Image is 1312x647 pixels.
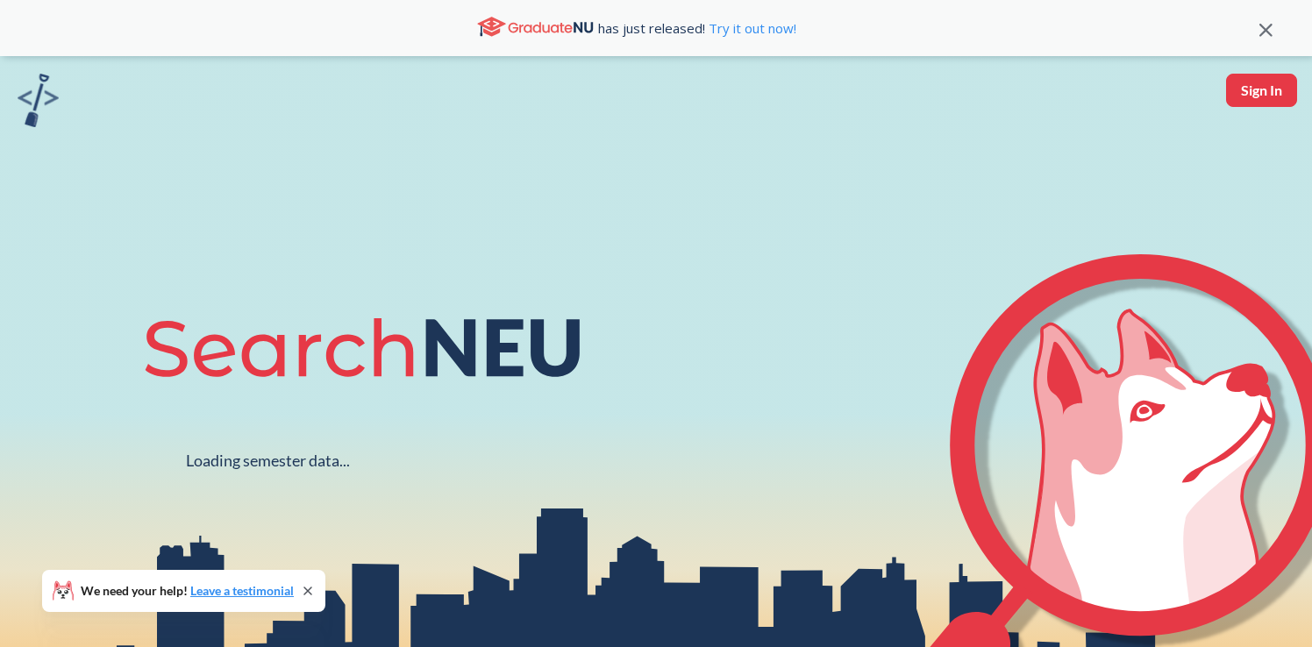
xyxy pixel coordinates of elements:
a: Leave a testimonial [190,583,294,598]
span: We need your help! [81,585,294,597]
a: sandbox logo [18,74,59,132]
img: sandbox logo [18,74,59,127]
a: Try it out now! [705,19,796,37]
button: Sign In [1226,74,1297,107]
span: has just released! [598,18,796,38]
div: Loading semester data... [186,451,350,471]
